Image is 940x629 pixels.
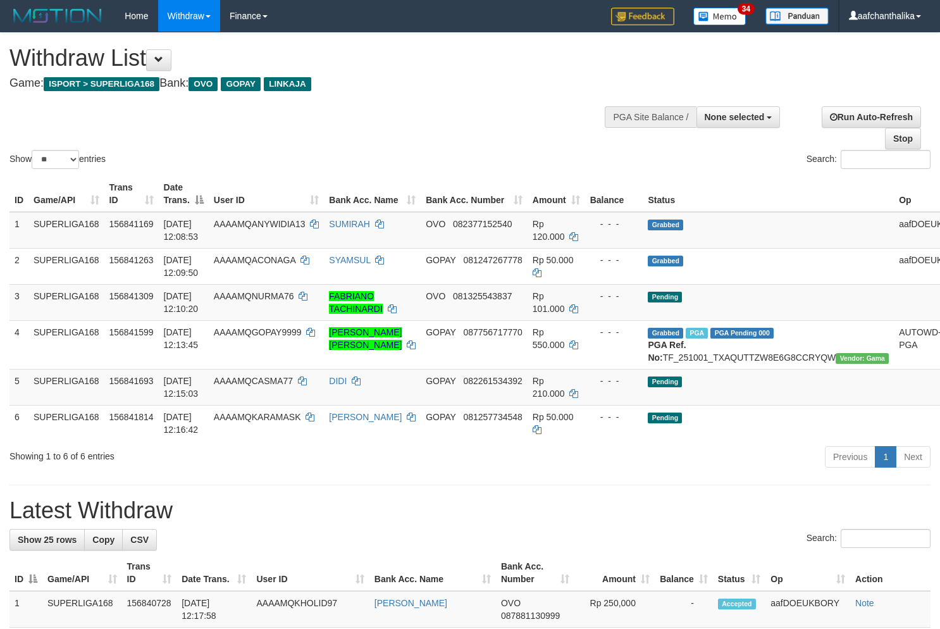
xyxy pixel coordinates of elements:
[9,320,28,369] td: 4
[329,219,370,229] a: SUMIRAH
[836,353,889,364] span: Vendor URL: https://trx31.1velocity.biz
[109,376,154,386] span: 156841693
[605,106,696,128] div: PGA Site Balance /
[533,291,565,314] span: Rp 101.000
[9,555,42,591] th: ID: activate to sort column descending
[104,176,159,212] th: Trans ID: activate to sort column ascending
[42,555,122,591] th: Game/API: activate to sort column ascending
[28,369,104,405] td: SUPERLIGA168
[9,284,28,320] td: 3
[9,77,614,90] h4: Game: Bank:
[765,8,829,25] img: panduan.png
[122,555,177,591] th: Trans ID: activate to sort column ascending
[686,328,708,339] span: Marked by aafchhiseyha
[533,376,565,399] span: Rp 210.000
[9,6,106,25] img: MOTION_logo.png
[710,328,774,339] span: PGA Pending
[109,219,154,229] span: 156841169
[9,498,931,523] h1: Latest Withdraw
[648,292,682,302] span: Pending
[585,176,643,212] th: Balance
[9,369,28,405] td: 5
[590,326,638,339] div: - - -
[574,591,655,628] td: Rp 250,000
[885,128,921,149] a: Stop
[42,591,122,628] td: SUPERLIGA168
[214,291,294,301] span: AAAAMQNURMA76
[9,591,42,628] td: 1
[421,176,528,212] th: Bank Acc. Number: activate to sort column ascending
[28,405,104,441] td: SUPERLIGA168
[329,376,347,386] a: DIDI
[209,176,324,212] th: User ID: activate to sort column ascending
[214,376,293,386] span: AAAAMQCASMA77
[329,327,402,350] a: [PERSON_NAME] [PERSON_NAME]
[426,327,455,337] span: GOPAY
[501,611,560,621] span: Copy 087881130999 to clipboard
[655,555,713,591] th: Balance: activate to sort column ascending
[9,248,28,284] td: 2
[463,327,522,337] span: Copy 087756717770 to clipboard
[369,555,496,591] th: Bank Acc. Name: activate to sort column ascending
[533,255,574,265] span: Rp 50.000
[453,219,512,229] span: Copy 082377152540 to clipboard
[164,412,199,435] span: [DATE] 12:16:42
[426,376,455,386] span: GOPAY
[533,327,565,350] span: Rp 550.000
[9,176,28,212] th: ID
[875,446,896,468] a: 1
[214,255,295,265] span: AAAAMQACONAGA
[18,535,77,545] span: Show 25 rows
[214,219,306,229] span: AAAAMQANYWIDIA13
[453,291,512,301] span: Copy 081325543837 to clipboard
[214,327,302,337] span: AAAAMQGOPAY9999
[693,8,746,25] img: Button%20Memo.svg
[109,412,154,422] span: 156841814
[648,256,683,266] span: Grabbed
[84,529,123,551] a: Copy
[643,176,894,212] th: Status
[122,529,157,551] a: CSV
[109,291,154,301] span: 156841309
[214,412,301,422] span: AAAAMQKARAMASK
[463,376,522,386] span: Copy 082261534392 to clipboard
[9,150,106,169] label: Show entries
[9,212,28,249] td: 1
[533,412,574,422] span: Rp 50.000
[825,446,875,468] a: Previous
[189,77,218,91] span: OVO
[176,555,251,591] th: Date Trans.: activate to sort column ascending
[533,219,565,242] span: Rp 120.000
[109,327,154,337] span: 156841599
[590,411,638,423] div: - - -
[44,77,159,91] span: ISPORT > SUPERLIGA168
[9,529,85,551] a: Show 25 rows
[28,248,104,284] td: SUPERLIGA168
[122,591,177,628] td: 156840728
[426,291,445,301] span: OVO
[896,446,931,468] a: Next
[705,112,765,122] span: None selected
[176,591,251,628] td: [DATE] 12:17:58
[648,220,683,230] span: Grabbed
[329,291,383,314] a: FABRIANO TACHINARDI
[643,320,894,369] td: TF_251001_TXAQUTTZW8E6G8CCRYQW
[329,412,402,422] a: [PERSON_NAME]
[611,8,674,25] img: Feedback.jpg
[713,555,765,591] th: Status: activate to sort column ascending
[92,535,114,545] span: Copy
[590,218,638,230] div: - - -
[164,376,199,399] span: [DATE] 12:15:03
[648,413,682,423] span: Pending
[251,591,369,628] td: AAAAMQKHOLID97
[9,46,614,71] h1: Withdraw List
[855,598,874,608] a: Note
[264,77,311,91] span: LINKAJA
[850,555,931,591] th: Action
[426,219,445,229] span: OVO
[130,535,149,545] span: CSV
[9,405,28,441] td: 6
[655,591,713,628] td: -
[738,3,755,15] span: 34
[221,77,261,91] span: GOPAY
